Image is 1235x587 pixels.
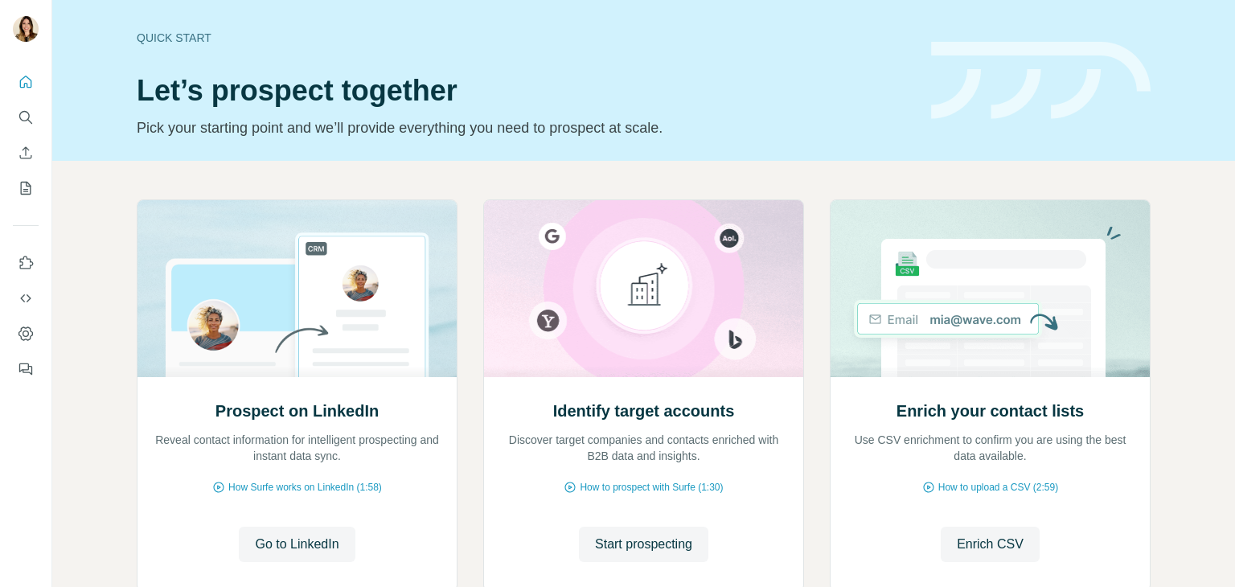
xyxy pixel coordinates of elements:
h2: Enrich your contact lists [897,400,1084,422]
img: Identify target accounts [483,200,804,377]
p: Use CSV enrichment to confirm you are using the best data available. [847,432,1134,464]
button: Feedback [13,355,39,384]
button: Use Surfe API [13,284,39,313]
button: Dashboard [13,319,39,348]
span: Go to LinkedIn [255,535,338,554]
h2: Prospect on LinkedIn [215,400,379,422]
div: Quick start [137,30,912,46]
img: Avatar [13,16,39,42]
button: Use Surfe on LinkedIn [13,248,39,277]
button: Start prospecting [579,527,708,562]
button: Enrich CSV [13,138,39,167]
img: Prospect on LinkedIn [137,200,457,377]
button: Quick start [13,68,39,96]
button: Search [13,103,39,132]
span: How to prospect with Surfe (1:30) [580,480,723,495]
span: Enrich CSV [957,535,1024,554]
span: Start prospecting [595,535,692,554]
p: Reveal contact information for intelligent prospecting and instant data sync. [154,432,441,464]
img: Enrich your contact lists [830,200,1151,377]
span: How to upload a CSV (2:59) [938,480,1058,495]
img: banner [931,42,1151,120]
button: Go to LinkedIn [239,527,355,562]
span: How Surfe works on LinkedIn (1:58) [228,480,382,495]
button: My lists [13,174,39,203]
p: Pick your starting point and we’ll provide everything you need to prospect at scale. [137,117,912,139]
button: Enrich CSV [941,527,1040,562]
h2: Identify target accounts [553,400,735,422]
h1: Let’s prospect together [137,75,912,107]
p: Discover target companies and contacts enriched with B2B data and insights. [500,432,787,464]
